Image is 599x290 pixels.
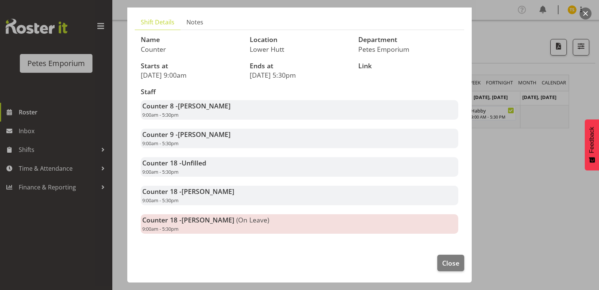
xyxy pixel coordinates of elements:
[142,197,179,204] span: 9:00am - 5:30pm
[142,168,179,175] span: 9:00am - 5:30pm
[589,127,595,153] span: Feedback
[186,18,203,27] span: Notes
[178,130,231,139] span: [PERSON_NAME]
[182,215,234,224] span: [PERSON_NAME]
[358,62,458,70] h3: Link
[141,36,241,44] h3: Name
[142,187,234,196] strong: Counter 18 -
[142,225,179,232] span: 9:00am - 5:30pm
[141,18,174,27] span: Shift Details
[250,62,350,70] h3: Ends at
[141,71,241,79] p: [DATE] 9:00am
[442,258,459,268] span: Close
[182,158,206,167] span: Unfilled
[358,45,458,53] p: Petes Emporium
[142,111,179,118] span: 9:00am - 5:30pm
[250,36,350,44] h3: Location
[141,45,241,53] p: Counter
[182,187,234,196] span: [PERSON_NAME]
[236,215,269,224] span: (On Leave)
[141,62,241,70] h3: Starts at
[142,140,179,147] span: 9:00am - 5:30pm
[358,36,458,44] h3: Department
[142,130,231,139] strong: Counter 9 -
[250,45,350,53] p: Lower Hutt
[437,255,464,271] button: Close
[142,158,206,167] strong: Counter 18 -
[585,119,599,170] button: Feedback - Show survey
[141,88,458,96] h3: Staff
[178,101,231,110] span: [PERSON_NAME]
[142,101,231,110] strong: Counter 8 -
[250,71,350,79] p: [DATE] 5:30pm
[142,215,234,224] strong: Counter 18 -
